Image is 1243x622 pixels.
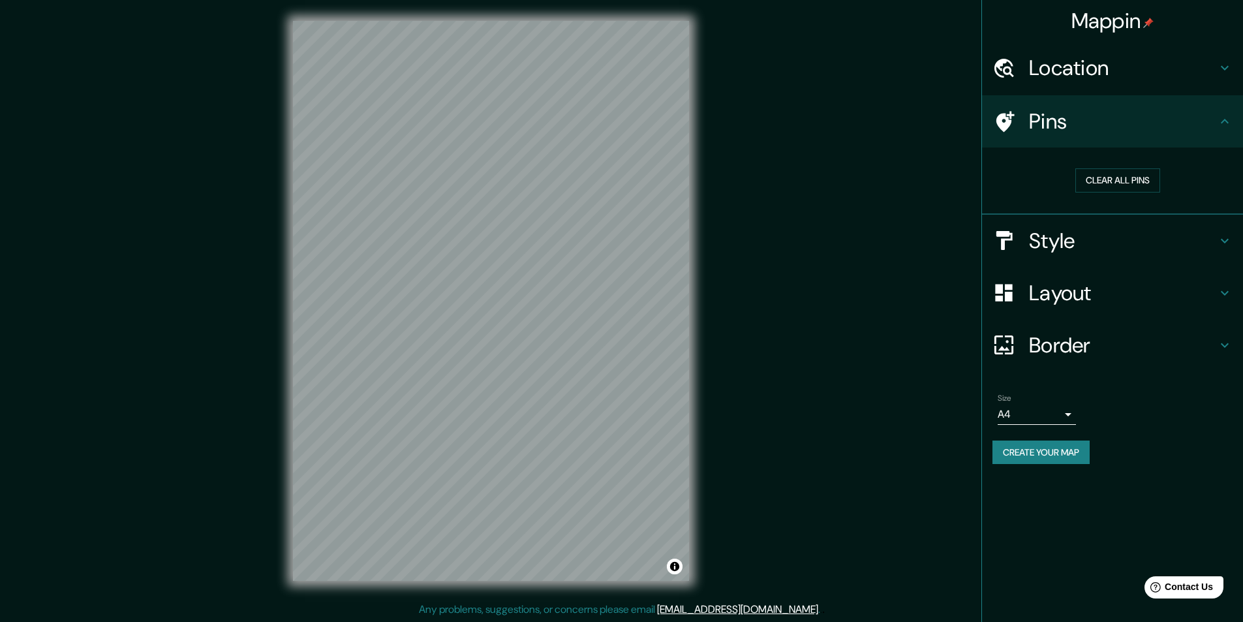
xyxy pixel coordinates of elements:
div: Border [982,319,1243,371]
canvas: Map [293,21,689,581]
label: Size [998,392,1011,403]
div: Style [982,215,1243,267]
div: . [820,602,822,617]
button: Clear all pins [1075,168,1160,193]
div: Pins [982,95,1243,148]
div: A4 [998,404,1076,425]
h4: Location [1029,55,1217,81]
h4: Pins [1029,108,1217,134]
h4: Border [1029,332,1217,358]
a: [EMAIL_ADDRESS][DOMAIN_NAME] [657,602,818,616]
p: Any problems, suggestions, or concerns please email . [419,602,820,617]
button: Toggle attribution [667,559,683,574]
div: Location [982,42,1243,94]
h4: Layout [1029,280,1217,306]
div: . [822,602,825,617]
button: Create your map [992,441,1090,465]
h4: Mappin [1071,8,1154,34]
img: pin-icon.png [1143,18,1154,28]
div: Layout [982,267,1243,319]
h4: Style [1029,228,1217,254]
iframe: Help widget launcher [1127,571,1229,608]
